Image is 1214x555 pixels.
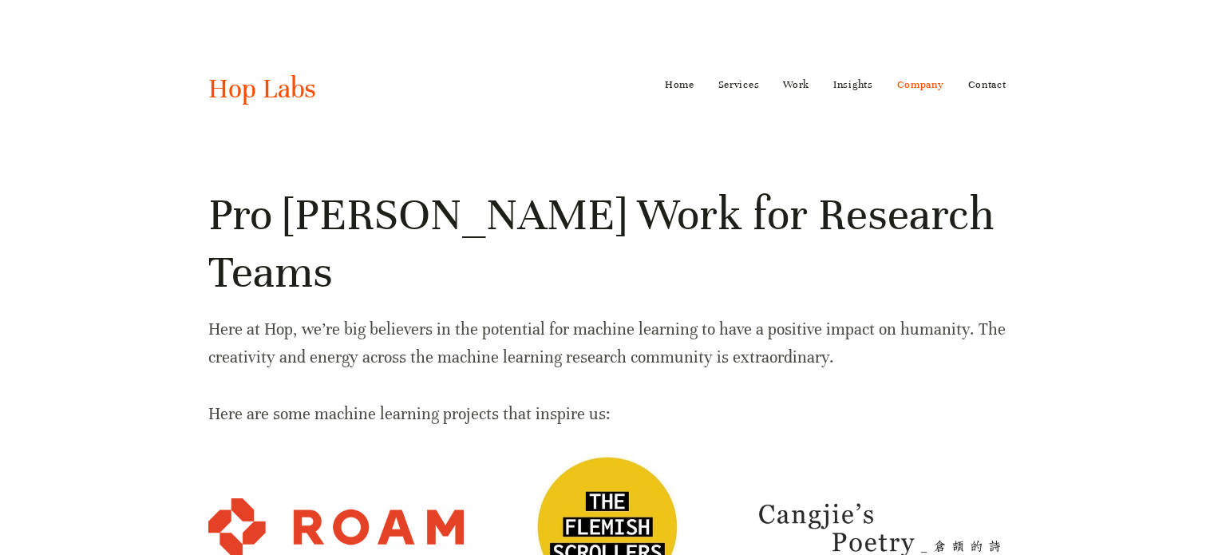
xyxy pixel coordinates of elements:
[208,400,1006,428] p: Here are some machine learning projects that inspire us:
[718,72,760,97] a: Services
[208,72,316,105] a: Hop Labs
[897,72,944,97] a: Company
[833,72,873,97] a: Insights
[968,72,1006,97] a: Contact
[208,186,1006,301] h1: Pro [PERSON_NAME] Work for Research Teams
[665,72,694,97] a: Home
[208,315,1006,371] p: Here at Hop, we’re big believers in the potential for machine learning to have a positive impact ...
[783,72,809,97] a: Work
